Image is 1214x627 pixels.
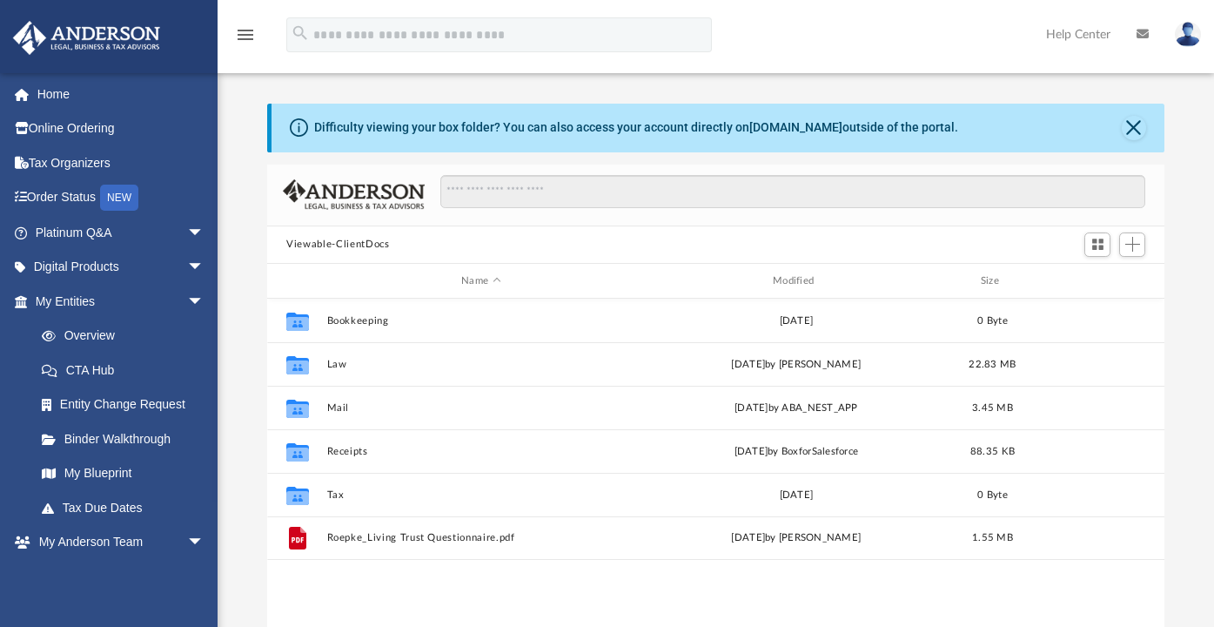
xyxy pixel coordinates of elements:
div: Size [958,273,1028,289]
img: User Pic [1175,22,1201,47]
a: Order StatusNEW [12,180,231,216]
span: 88.35 KB [970,447,1015,456]
span: 1.55 MB [972,534,1013,543]
div: [DATE] by ABA_NEST_APP [642,401,950,416]
a: Online Ordering [12,111,231,146]
div: [DATE] by [PERSON_NAME] [642,357,950,373]
div: [DATE] by BoxforSalesforce [642,444,950,460]
a: Home [12,77,231,111]
i: menu [235,24,256,45]
button: Law [327,359,635,370]
button: Mail [327,402,635,414]
div: Name [326,273,634,289]
a: [DOMAIN_NAME] [749,120,842,134]
span: arrow_drop_down [187,215,222,251]
div: id [275,273,319,289]
div: id [1036,273,1157,289]
a: My Blueprint [24,456,222,491]
i: search [291,24,310,43]
span: arrow_drop_down [187,284,222,320]
button: Close [1122,116,1146,140]
a: My Entitiesarrow_drop_down [12,284,231,319]
span: 0 Byte [977,316,1008,326]
button: Roepke_Living Trust Questionnaire.pdf [327,533,635,544]
a: Entity Change Request [24,388,231,422]
span: arrow_drop_down [187,250,222,286]
div: Modified [642,273,950,289]
button: Viewable-ClientDocs [286,237,389,253]
a: Digital Productsarrow_drop_down [12,250,231,285]
div: [DATE] [642,313,950,329]
a: Binder Walkthrough [24,421,231,456]
div: [DATE] by [PERSON_NAME] [642,531,950,547]
span: 3.45 MB [972,403,1013,413]
img: Anderson Advisors Platinum Portal [8,21,165,55]
button: Add [1119,233,1145,257]
button: Receipts [327,446,635,457]
input: Search files and folders [440,175,1145,208]
a: menu [235,33,256,45]
a: Platinum Q&Aarrow_drop_down [12,215,231,250]
a: Overview [24,319,231,354]
button: Switch to Grid View [1084,233,1110,257]
a: My Anderson Team [24,559,213,594]
button: Tax [327,489,635,501]
a: CTA Hub [24,353,231,388]
button: Bookkeeping [327,315,635,327]
a: Tax Due Dates [24,490,231,525]
span: arrow_drop_down [187,525,222,561]
div: Difficulty viewing your box folder? You can also access your account directly on outside of the p... [314,118,958,137]
div: NEW [100,185,138,211]
span: 0 Byte [977,490,1008,500]
a: Tax Organizers [12,145,231,180]
a: My Anderson Teamarrow_drop_down [12,525,222,560]
div: [DATE] [642,488,950,503]
span: 22.83 MB [969,360,1016,369]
